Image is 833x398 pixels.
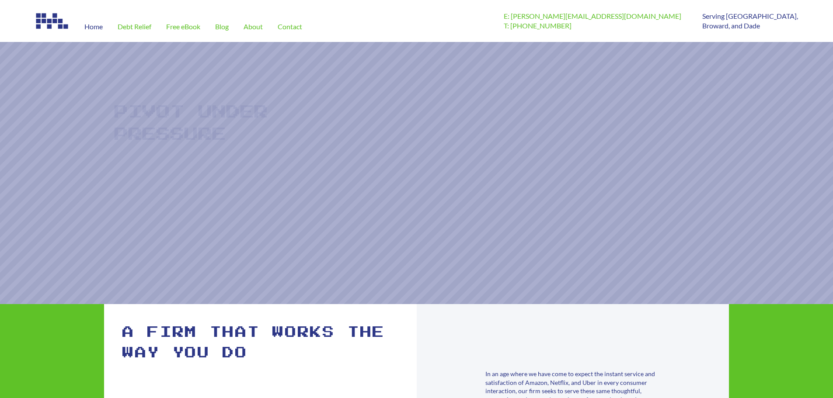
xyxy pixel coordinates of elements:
[118,23,151,30] span: Debt Relief
[84,23,103,30] span: Home
[208,11,236,42] a: Blog
[504,12,681,20] a: E: [PERSON_NAME][EMAIL_ADDRESS][DOMAIN_NAME]
[110,11,159,42] a: Debt Relief
[270,11,310,42] a: Contact
[159,11,208,42] a: Free eBook
[35,11,70,31] img: Image
[77,11,110,42] a: Home
[702,11,798,31] p: Serving [GEOGRAPHIC_DATA], Broward, and Dade
[244,23,263,30] span: About
[215,23,229,30] span: Blog
[504,21,572,30] a: T: [PHONE_NUMBER]
[278,23,302,30] span: Contact
[114,101,279,146] rs-layer: Pivot Under Pressure
[122,322,399,363] h1: A firm that works the way you do
[111,156,304,184] rs-layer: The definitive guide to make your business survive and thrive when things return to normal.
[236,11,270,42] a: About
[166,23,200,30] span: Free eBook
